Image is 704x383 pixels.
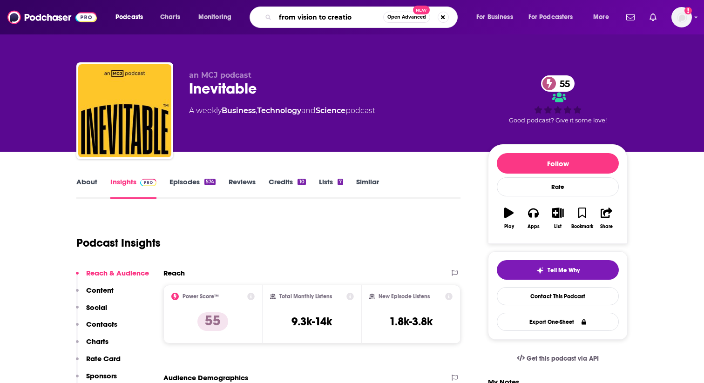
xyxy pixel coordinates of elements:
button: Play [497,202,521,235]
p: Sponsors [86,371,117,380]
img: User Profile [671,7,692,27]
span: , [256,106,257,115]
span: an MCJ podcast [189,71,251,80]
div: Play [504,224,514,229]
span: Logged in as alignPR [671,7,692,27]
h2: Total Monthly Listens [279,293,332,300]
p: Reach & Audience [86,269,149,277]
span: Open Advanced [387,15,426,20]
button: Follow [497,153,619,174]
button: open menu [522,10,587,25]
button: Charts [76,337,108,354]
p: Content [86,286,114,295]
img: Podchaser - Follow, Share and Rate Podcasts [7,8,97,26]
button: open menu [587,10,621,25]
a: Science [316,106,345,115]
span: More [593,11,609,24]
a: Similar [356,177,379,199]
p: 55 [197,312,228,331]
h1: Podcast Insights [76,236,161,250]
button: open menu [470,10,525,25]
span: For Podcasters [528,11,573,24]
span: Get this podcast via API [527,355,599,363]
span: Monitoring [198,11,231,24]
a: Show notifications dropdown [646,9,660,25]
button: open menu [192,10,244,25]
div: 7 [338,179,343,185]
img: tell me why sparkle [536,267,544,274]
p: Charts [86,337,108,346]
a: Get this podcast via API [509,347,606,370]
button: Contacts [76,320,117,337]
a: Technology [257,106,301,115]
button: Rate Card [76,354,121,371]
button: Bookmark [570,202,594,235]
a: Contact This Podcast [497,287,619,305]
img: Inevitable [78,64,171,157]
a: Charts [154,10,186,25]
div: Search podcasts, credits, & more... [258,7,467,28]
h3: 9.3k-14k [291,315,332,329]
button: Reach & Audience [76,269,149,286]
h2: Reach [163,269,185,277]
a: Reviews [229,177,256,199]
svg: Add a profile image [684,7,692,14]
div: List [554,224,562,229]
div: A weekly podcast [189,105,375,116]
a: About [76,177,97,199]
div: Share [600,224,613,229]
button: open menu [109,10,155,25]
span: Charts [160,11,180,24]
a: Episodes574 [169,177,216,199]
img: Podchaser Pro [140,179,156,186]
h3: 1.8k-3.8k [389,315,433,329]
div: Bookmark [571,224,593,229]
span: Good podcast? Give it some love! [509,117,607,124]
h2: Power Score™ [183,293,219,300]
h2: Audience Demographics [163,373,248,382]
button: Social [76,303,107,320]
span: and [301,106,316,115]
div: Rate [497,177,619,196]
div: Apps [528,224,540,229]
a: Business [222,106,256,115]
button: tell me why sparkleTell Me Why [497,260,619,280]
a: Show notifications dropdown [623,9,638,25]
a: InsightsPodchaser Pro [110,177,156,199]
p: Social [86,303,107,312]
button: Share [595,202,619,235]
p: Rate Card [86,354,121,363]
button: Show profile menu [671,7,692,27]
p: Contacts [86,320,117,329]
input: Search podcasts, credits, & more... [275,10,383,25]
span: Tell Me Why [548,267,580,274]
button: Content [76,286,114,303]
span: New [413,6,430,14]
button: List [546,202,570,235]
div: 55Good podcast? Give it some love! [488,71,628,128]
span: For Business [476,11,513,24]
a: Credits10 [269,177,305,199]
div: 574 [204,179,216,185]
a: Lists7 [319,177,343,199]
button: Apps [521,202,545,235]
button: Open AdvancedNew [383,12,430,23]
div: 10 [298,179,305,185]
span: Podcasts [115,11,143,24]
h2: New Episode Listens [379,293,430,300]
button: Export One-Sheet [497,313,619,331]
